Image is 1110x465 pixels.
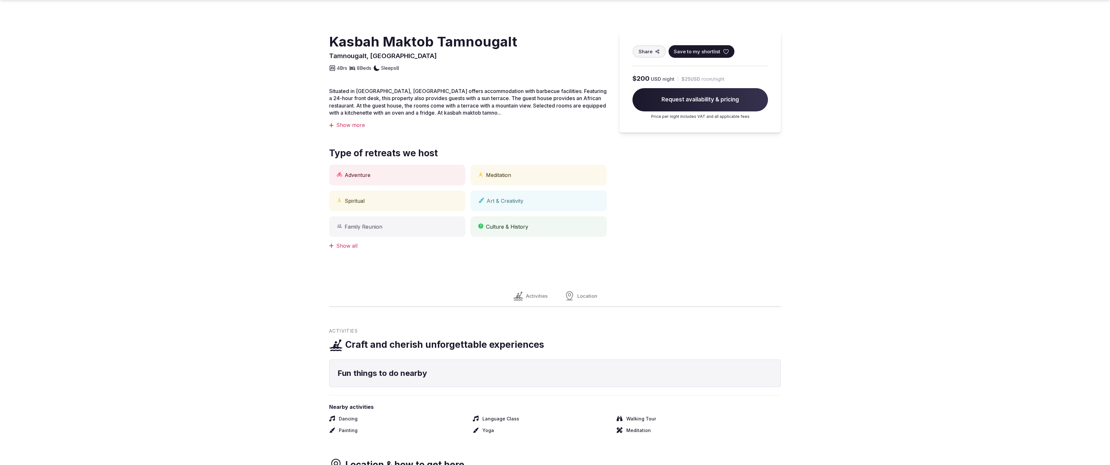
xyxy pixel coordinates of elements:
span: Tamnougalt, [GEOGRAPHIC_DATA] [329,52,437,60]
span: Request availability & pricing [632,88,768,111]
span: USD [651,76,661,82]
span: Save to my shortlist [674,48,720,55]
span: room/night [701,76,724,82]
div: | [677,75,679,82]
span: Language Class [482,416,519,422]
h2: Kasbah Maktob Tamnougalt [329,32,517,51]
span: Meditation [626,427,651,434]
span: Dancing [339,416,358,422]
span: Activities [526,293,548,299]
h4: Fun things to do nearby [338,368,772,379]
button: Save to my shortlist [669,45,734,58]
span: Location [577,293,597,299]
span: $200 [632,74,650,83]
span: 4 Brs [337,65,347,71]
h3: Craft and cherish unforgettable experiences [345,338,544,351]
span: $25 USD [681,76,700,82]
span: Painting [339,427,358,434]
span: Activities [329,328,358,334]
span: Type of retreats we host [329,147,438,160]
span: Share [639,48,652,55]
button: Share [632,45,666,58]
div: Show more [329,121,607,129]
div: Show all [329,242,607,249]
span: Walking Tour [626,416,656,422]
span: Yoga [482,427,494,434]
span: Sleeps 8 [381,65,399,71]
span: Nearby activities [329,403,781,410]
span: 8 Beds [357,65,371,71]
span: night [662,76,674,82]
span: Situated in [GEOGRAPHIC_DATA], [GEOGRAPHIC_DATA] offers accommodation with barbecue facilities. F... [329,88,607,116]
p: Price per night includes VAT and all applicable fees [632,114,768,119]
